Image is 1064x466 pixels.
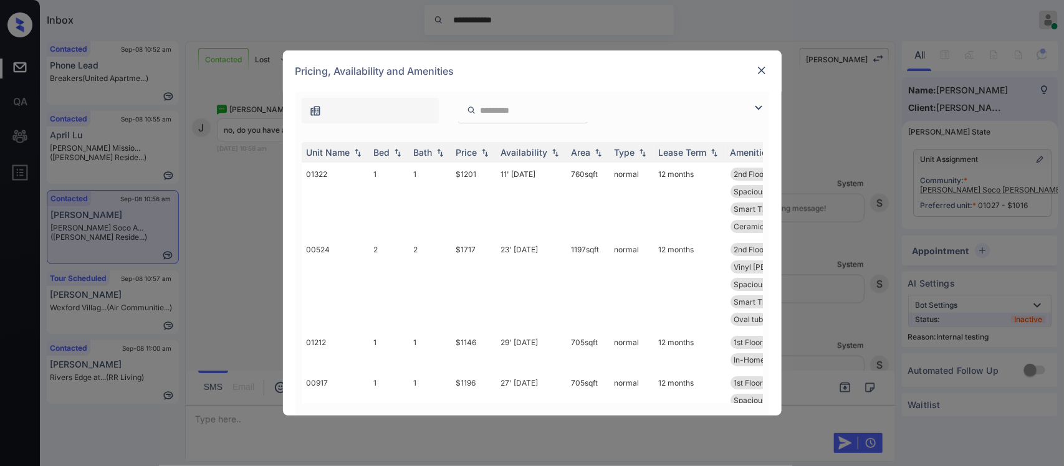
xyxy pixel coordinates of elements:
td: 2 [369,238,409,331]
div: Price [456,147,477,158]
img: sorting [549,148,562,157]
img: sorting [592,148,605,157]
img: icon-zuma [751,100,766,115]
div: Amenities [731,147,772,158]
td: 12 months [654,331,726,371]
img: close [755,64,768,77]
img: icon-zuma [467,105,476,116]
span: Vinyl [PERSON_NAME]... [734,262,820,272]
span: Oval tub [734,315,764,324]
td: 11' [DATE] [496,163,567,238]
span: 1st Floor [734,338,764,347]
td: $1146 [451,331,496,371]
td: 00524 [302,238,369,331]
td: normal [610,238,654,331]
td: 01322 [302,163,369,238]
td: 1 [369,163,409,238]
td: 29' [DATE] [496,331,567,371]
span: 2nd Floor [734,245,767,254]
img: sorting [708,148,721,157]
div: Unit Name [307,147,350,158]
td: 01212 [302,331,369,371]
td: normal [610,371,654,447]
td: 2 [409,238,451,331]
td: normal [610,163,654,238]
img: sorting [391,148,404,157]
span: Spacious Closet [734,396,791,405]
td: $1717 [451,238,496,331]
td: 00917 [302,371,369,447]
span: 1st Floor [734,378,764,388]
img: icon-zuma [309,105,322,117]
td: 1 [369,331,409,371]
td: 1 [409,163,451,238]
span: Smart Thermosta... [734,204,802,214]
td: 27' [DATE] [496,371,567,447]
span: In-Home Washer ... [734,355,802,364]
span: 2nd Floor [734,169,767,179]
td: 23' [DATE] [496,238,567,331]
img: sorting [352,148,364,157]
td: $1196 [451,371,496,447]
td: 12 months [654,371,726,447]
div: Lease Term [659,147,707,158]
span: Ceramic tile ba... [734,222,793,231]
td: 1 [409,371,451,447]
span: Smart Thermosta... [734,297,802,307]
img: sorting [636,148,649,157]
span: Spacious Closet [734,187,791,196]
span: Spacious Closet [734,280,791,289]
td: 760 sqft [567,163,610,238]
td: normal [610,331,654,371]
div: Bath [414,147,433,158]
td: $1201 [451,163,496,238]
div: Availability [501,147,548,158]
td: 705 sqft [567,331,610,371]
td: 1 [409,331,451,371]
td: 12 months [654,238,726,331]
img: sorting [434,148,446,157]
img: sorting [479,148,491,157]
div: Bed [374,147,390,158]
div: Type [615,147,635,158]
td: 1 [369,371,409,447]
td: 1197 sqft [567,238,610,331]
div: Area [572,147,591,158]
div: Pricing, Availability and Amenities [283,50,782,92]
td: 705 sqft [567,371,610,447]
td: 12 months [654,163,726,238]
